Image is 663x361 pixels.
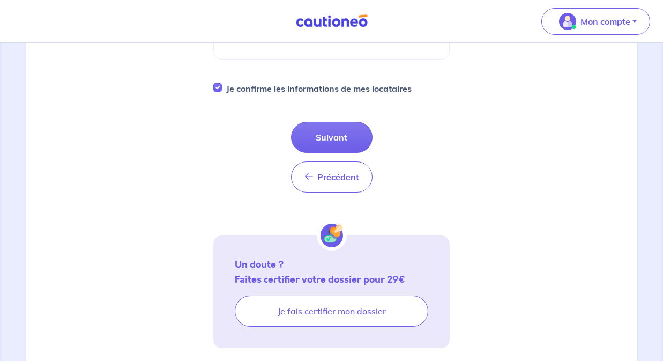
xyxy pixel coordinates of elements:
[317,220,346,251] img: certif
[317,172,359,182] span: Précédent
[235,296,428,327] a: Je fais certifier mon dossier
[291,122,373,153] button: Suivant
[291,161,373,193] button: Précédent
[235,257,428,287] p: Un doute ? Faites certifier votre dossier pour 29€
[226,81,412,96] label: Je confirme les informations de mes locataires
[541,8,650,35] button: illu_account_valid_menu.svgMon compte
[559,13,576,30] img: illu_account_valid_menu.svg
[292,14,372,28] img: Cautioneo
[580,15,630,28] p: Mon compte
